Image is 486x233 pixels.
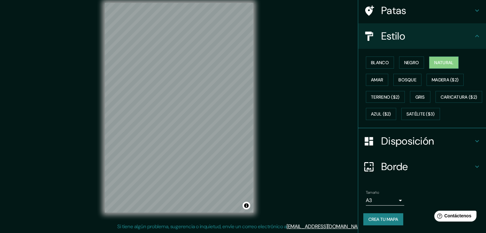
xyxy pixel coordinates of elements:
div: Estilo [358,23,486,49]
iframe: Lanzador de widgets de ayuda [429,208,479,226]
font: Negro [404,60,419,65]
font: Terreno ($2) [371,94,400,100]
font: Satélite ($3) [406,111,435,117]
font: Bosque [398,77,416,83]
button: Caricatura ($2) [436,91,482,103]
div: Borde [358,154,486,179]
font: Estilo [381,29,405,43]
button: Activar o desactivar atribución [243,202,250,209]
canvas: Mapa [105,3,253,213]
button: Crea tu mapa [363,213,403,225]
a: [EMAIL_ADDRESS][DOMAIN_NAME] [287,223,366,230]
font: Si tiene algún problema, sugerencia o inquietud, envíe un correo electrónico a [117,223,287,230]
font: Patas [381,4,406,17]
button: Terreno ($2) [366,91,405,103]
font: Madera ($2) [432,77,459,83]
font: Tamaño [366,190,379,195]
font: Disposición [381,134,434,148]
div: Disposición [358,128,486,154]
button: Azul ($2) [366,108,396,120]
button: Blanco [366,56,394,69]
font: Borde [381,160,408,173]
div: A3 [366,195,404,206]
font: A3 [366,197,372,204]
button: Amar [366,74,388,86]
button: Madera ($2) [427,74,464,86]
button: Gris [410,91,430,103]
button: Satélite ($3) [401,108,440,120]
font: Crea tu mapa [368,216,398,222]
font: Gris [415,94,425,100]
font: Azul ($2) [371,111,391,117]
font: Blanco [371,60,389,65]
button: Bosque [393,74,421,86]
font: Natural [434,60,453,65]
button: Negro [399,56,424,69]
font: Caricatura ($2) [441,94,477,100]
font: Amar [371,77,383,83]
button: Natural [429,56,459,69]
